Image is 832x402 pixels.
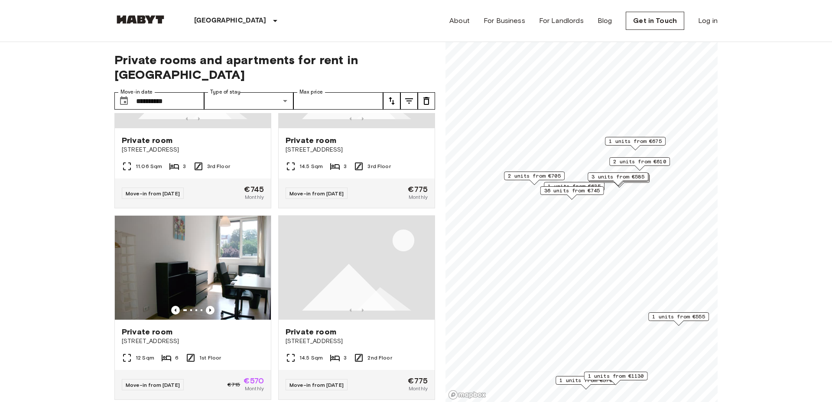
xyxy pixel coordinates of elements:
[126,190,180,197] span: Move-in from [DATE]
[383,92,400,110] button: tune
[609,137,662,145] span: 1 units from €675
[539,16,584,26] a: For Landlords
[114,52,435,82] span: Private rooms and apartments for rent in [GEOGRAPHIC_DATA]
[344,354,347,362] span: 3
[540,186,604,200] div: Map marker
[199,354,221,362] span: 1st Floor
[504,172,565,185] div: Map marker
[605,137,666,150] div: Map marker
[409,193,428,201] span: Monthly
[626,12,684,30] a: Get in Touch
[183,162,186,170] span: 3
[115,216,271,320] img: Marketing picture of unit DE-01-041-02M
[120,88,153,96] label: Move-in date
[588,172,648,186] div: Map marker
[286,146,428,154] span: [STREET_ADDRESS]
[207,162,230,170] span: 3rd Floor
[556,376,616,389] div: Map marker
[508,172,561,180] span: 2 units from €705
[122,327,172,337] span: Private room
[544,182,604,195] div: Map marker
[400,92,418,110] button: tune
[245,385,264,392] span: Monthly
[591,173,644,181] span: 3 units from €585
[122,135,172,146] span: Private room
[588,372,644,380] span: 1 units from €1130
[698,16,718,26] a: Log in
[206,306,214,314] button: Previous image
[289,382,344,388] span: Move-in from [DATE]
[559,376,612,384] span: 1 units from €570
[299,88,323,96] label: Max price
[126,382,180,388] span: Move-in from [DATE]
[299,354,323,362] span: 14.5 Sqm
[408,377,428,385] span: €775
[408,185,428,193] span: €775
[418,92,435,110] button: tune
[245,193,264,201] span: Monthly
[598,16,612,26] a: Blog
[544,187,600,195] span: 36 units from €745
[244,377,264,385] span: €570
[171,306,180,314] button: Previous image
[289,190,344,197] span: Move-in from [DATE]
[244,185,264,193] span: €745
[367,354,392,362] span: 2nd Floor
[484,16,525,26] a: For Business
[122,146,264,154] span: [STREET_ADDRESS]
[194,16,266,26] p: [GEOGRAPHIC_DATA]
[227,381,240,389] span: €715
[286,327,336,337] span: Private room
[367,162,390,170] span: 3rd Floor
[449,16,470,26] a: About
[278,215,435,400] a: Placeholder imagePrevious imagePrevious imagePrivate room[STREET_ADDRESS]14.5 Sqm32nd FloorMove-i...
[278,24,435,208] a: Placeholder imagePrevious imagePrevious imagePrivate room[STREET_ADDRESS]14.5 Sqm33rd FloorMove-i...
[136,354,154,362] span: 12 Sqm
[114,215,271,400] a: Marketing picture of unit DE-01-041-02MPrevious imagePrevious imagePrivate room[STREET_ADDRESS]12...
[609,157,670,171] div: Map marker
[344,162,347,170] span: 3
[114,24,271,208] a: Placeholder imagePrevious imagePrevious imagePrivate room[STREET_ADDRESS]11.06 Sqm33rd FloorMove-...
[115,92,133,110] button: Choose date, selected date is 10 Sep 2025
[648,312,709,326] div: Map marker
[613,158,666,165] span: 2 units from €610
[175,354,179,362] span: 6
[136,162,162,170] span: 11.06 Sqm
[548,182,601,190] span: 1 units from €635
[122,337,264,346] span: [STREET_ADDRESS]
[286,337,428,346] span: [STREET_ADDRESS]
[210,88,240,96] label: Type of stay
[279,216,435,320] img: Placeholder image
[286,135,336,146] span: Private room
[652,313,705,321] span: 1 units from €555
[114,15,166,24] img: Habyt
[409,385,428,392] span: Monthly
[584,372,648,385] div: Map marker
[299,162,323,170] span: 14.5 Sqm
[448,390,486,400] a: Mapbox logo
